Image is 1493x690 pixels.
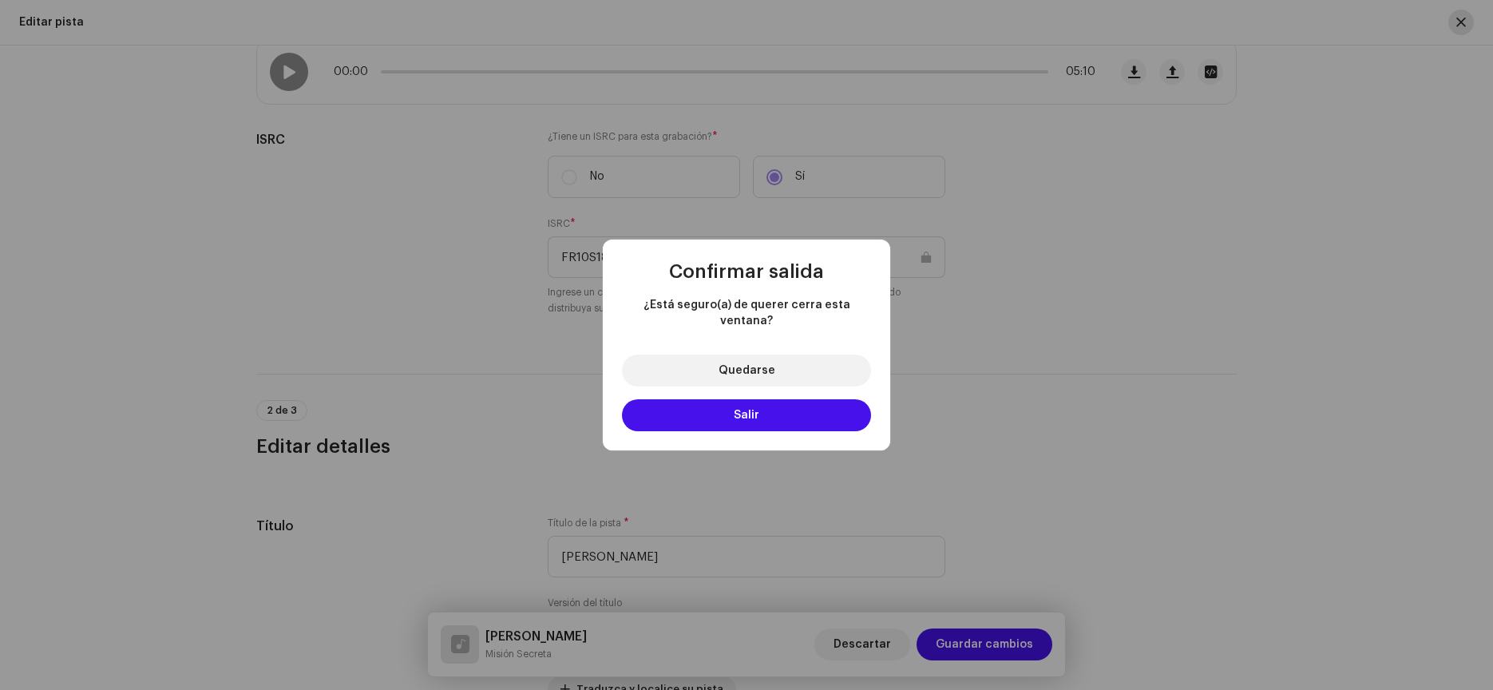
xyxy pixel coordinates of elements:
button: Quedarse [622,355,871,387]
span: ¿Está seguro(a) de querer cerra esta ventana? [622,297,871,329]
span: Confirmar salida [669,262,824,281]
span: Salir [734,410,759,421]
span: Quedarse [719,365,775,376]
button: Salir [622,399,871,431]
